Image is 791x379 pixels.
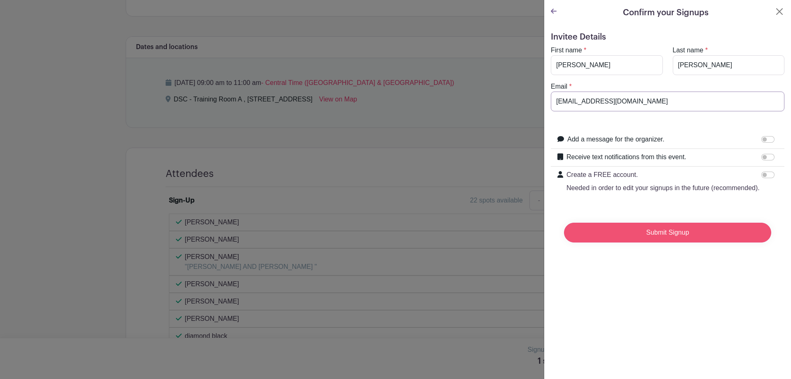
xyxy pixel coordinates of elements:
[551,82,567,92] label: Email
[551,32,784,42] h5: Invitee Details
[566,183,760,193] p: Needed in order to edit your signups in the future (recommended).
[566,152,686,162] label: Receive text notifications from this event.
[623,7,709,19] h5: Confirm your Signups
[551,45,582,55] label: First name
[566,170,760,180] p: Create a FREE account.
[567,134,665,144] label: Add a message for the organizer.
[775,7,784,16] button: Close
[673,45,704,55] label: Last name
[564,223,771,242] input: Submit Signup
